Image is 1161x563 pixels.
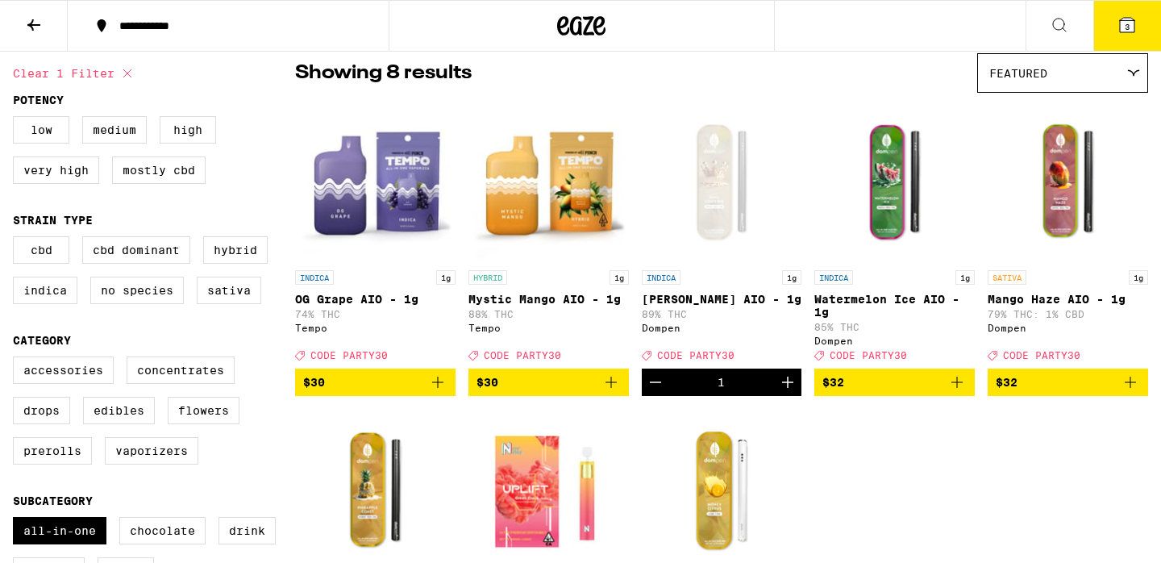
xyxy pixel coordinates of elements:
[295,323,456,333] div: Tempo
[295,101,456,369] a: Open page for OG Grape AIO - 1g from Tempo
[90,277,184,304] label: No Species
[1125,22,1130,31] span: 3
[295,309,456,319] p: 74% THC
[468,101,629,369] a: Open page for Mystic Mango AIO - 1g from Tempo
[13,397,70,424] label: Drops
[310,350,388,361] span: CODE PARTY30
[988,293,1148,306] p: Mango Haze AIO - 1g
[955,270,975,285] p: 1g
[610,270,629,285] p: 1g
[13,53,137,94] button: Clear 1 filter
[203,236,268,264] label: Hybrid
[988,101,1148,369] a: Open page for Mango Haze AIO - 1g from Dompen
[13,94,64,106] legend: Potency
[814,293,975,319] p: Watermelon Ice AIO - 1g
[989,67,1047,80] span: Featured
[10,11,116,24] span: Hi. Need any help?
[436,270,456,285] p: 1g
[988,369,1148,396] button: Add to bag
[814,336,975,346] div: Dompen
[718,376,725,389] div: 1
[13,357,114,384] label: Accessories
[468,369,629,396] button: Add to bag
[642,101,802,369] a: Open page for King Louis XIII AIO - 1g from Dompen
[105,437,198,465] label: Vaporizers
[13,277,77,304] label: Indica
[814,101,975,369] a: Open page for Watermelon Ice AIO - 1g from Dompen
[13,236,69,264] label: CBD
[13,517,106,544] label: All-In-One
[988,323,1148,333] div: Dompen
[1093,1,1161,51] button: 3
[168,397,239,424] label: Flowers
[160,116,216,144] label: High
[782,270,801,285] p: 1g
[484,350,561,361] span: CODE PARTY30
[642,323,802,333] div: Dompen
[774,369,801,396] button: Increment
[295,101,456,262] img: Tempo - OG Grape AIO - 1g
[295,293,456,306] p: OG Grape AIO - 1g
[476,376,498,389] span: $30
[119,517,206,544] label: Chocolate
[218,517,276,544] label: Drink
[303,376,325,389] span: $30
[1003,350,1080,361] span: CODE PARTY30
[295,270,334,285] p: INDICA
[468,323,629,333] div: Tempo
[814,101,975,262] img: Dompen - Watermelon Ice AIO - 1g
[468,270,507,285] p: HYBRID
[814,322,975,332] p: 85% THC
[82,116,147,144] label: Medium
[468,101,629,262] img: Tempo - Mystic Mango AIO - 1g
[657,350,734,361] span: CODE PARTY30
[1129,270,1148,285] p: 1g
[127,357,235,384] label: Concentrates
[295,60,472,87] p: Showing 8 results
[642,309,802,319] p: 89% THC
[642,369,669,396] button: Decrement
[13,214,93,227] legend: Strain Type
[13,334,71,347] legend: Category
[996,376,1017,389] span: $32
[295,369,456,396] button: Add to bag
[814,270,853,285] p: INDICA
[822,376,844,389] span: $32
[13,116,69,144] label: Low
[13,494,93,507] legend: Subcategory
[13,437,92,465] label: Prerolls
[468,309,629,319] p: 88% THC
[988,309,1148,319] p: 79% THC: 1% CBD
[642,293,802,306] p: [PERSON_NAME] AIO - 1g
[13,156,99,184] label: Very High
[468,293,629,306] p: Mystic Mango AIO - 1g
[988,270,1026,285] p: SATIVA
[814,369,975,396] button: Add to bag
[112,156,206,184] label: Mostly CBD
[82,236,190,264] label: CBD Dominant
[83,397,155,424] label: Edibles
[642,270,680,285] p: INDICA
[830,350,907,361] span: CODE PARTY30
[988,101,1148,262] img: Dompen - Mango Haze AIO - 1g
[197,277,261,304] label: Sativa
